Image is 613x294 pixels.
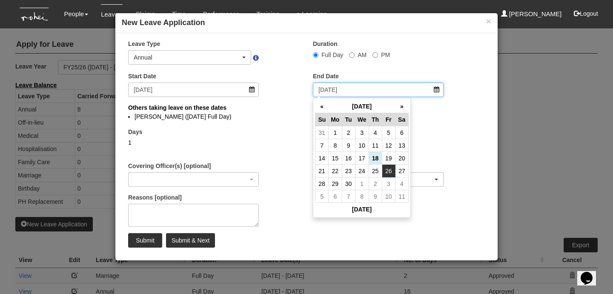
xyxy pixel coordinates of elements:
[313,72,339,80] label: End Date
[134,53,241,62] div: Annual
[381,51,390,58] span: PM
[358,51,367,58] span: AM
[329,126,342,139] td: 1
[342,177,355,190] td: 30
[395,190,408,203] td: 11
[128,40,160,48] label: Leave Type
[315,177,329,190] td: 28
[355,139,369,152] td: 10
[128,72,156,80] label: Start Date
[395,177,408,190] td: 4
[329,177,342,190] td: 29
[313,83,444,97] input: d/m/yyyy
[382,113,395,126] th: Fr
[382,126,395,139] td: 5
[342,113,355,126] th: Tu
[355,152,369,165] td: 17
[342,126,355,139] td: 2
[315,152,329,165] td: 14
[342,152,355,165] td: 16
[382,152,395,165] td: 19
[395,139,408,152] td: 13
[321,51,343,58] span: Full Day
[369,139,382,152] td: 11
[329,100,395,113] th: [DATE]
[329,113,342,126] th: Mo
[128,233,162,248] input: Submit
[355,190,369,203] td: 8
[577,260,604,285] iframe: chat widget
[382,190,395,203] td: 10
[369,177,382,190] td: 2
[342,165,355,177] td: 23
[355,126,369,139] td: 3
[395,113,408,126] th: Sa
[122,18,205,27] b: New Leave Application
[369,113,382,126] th: Th
[313,40,338,48] label: Duration
[315,100,329,113] th: «
[395,165,408,177] td: 27
[486,17,491,26] button: ×
[355,177,369,190] td: 1
[342,190,355,203] td: 7
[369,152,382,165] td: 18
[315,190,329,203] td: 5
[395,152,408,165] td: 20
[128,193,182,202] label: Reasons [optional]
[329,152,342,165] td: 15
[315,203,409,216] th: [DATE]
[166,233,215,248] input: Submit & Next
[128,104,226,111] b: Others taking leave on these dates
[355,113,369,126] th: We
[382,139,395,152] td: 12
[369,126,382,139] td: 4
[315,165,329,177] td: 21
[329,190,342,203] td: 6
[128,162,211,170] label: Covering Officer(s) [optional]
[315,113,329,126] th: Su
[128,138,259,147] div: 1
[369,165,382,177] td: 25
[329,139,342,152] td: 8
[128,50,251,65] button: Annual
[315,139,329,152] td: 7
[369,190,382,203] td: 9
[315,126,329,139] td: 31
[395,100,408,113] th: »
[382,177,395,190] td: 3
[342,139,355,152] td: 9
[395,126,408,139] td: 6
[355,165,369,177] td: 24
[135,112,478,121] li: [PERSON_NAME] ([DATE] Full Day)
[128,128,142,136] label: Days
[329,165,342,177] td: 22
[128,83,259,97] input: d/m/yyyy
[382,165,395,177] td: 26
